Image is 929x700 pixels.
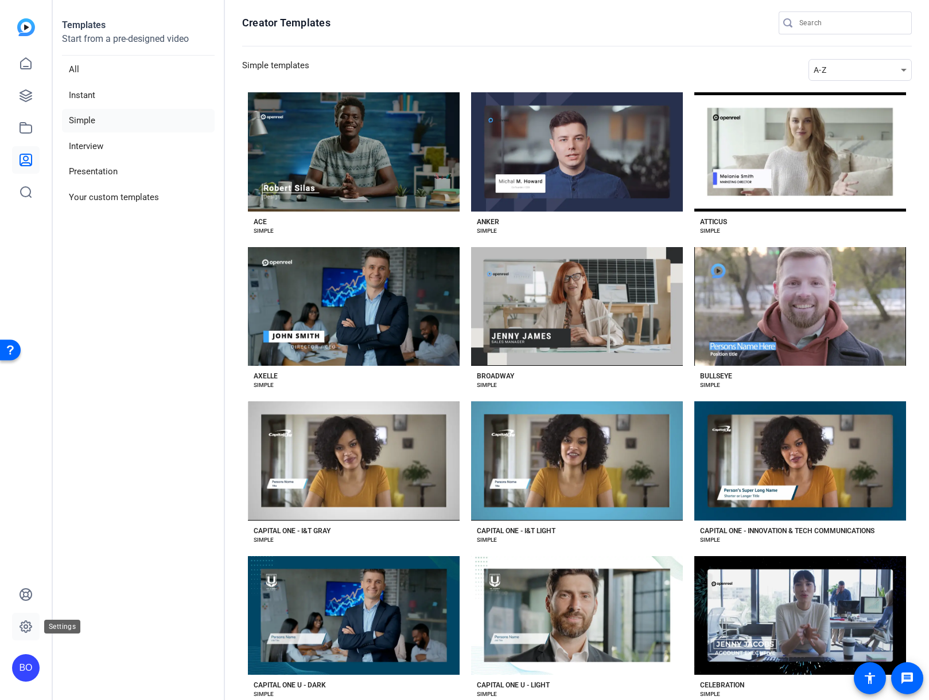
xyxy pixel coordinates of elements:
[477,217,499,226] div: ANKER
[44,620,80,633] div: Settings
[248,401,460,521] button: Template image
[62,186,215,209] li: Your custom templates
[799,16,903,30] input: Search
[471,556,683,675] button: Template image
[477,371,514,381] div: BROADWAY
[62,58,215,81] li: All
[694,247,906,366] button: Template image
[863,671,877,685] mat-icon: accessibility
[694,401,906,521] button: Template image
[254,690,274,699] div: SIMPLE
[62,109,215,132] li: Simple
[700,681,744,690] div: CELEBRATION
[248,92,460,212] button: Template image
[248,247,460,366] button: Template image
[62,160,215,183] li: Presentation
[700,217,727,226] div: ATTICUS
[814,65,826,75] span: A-Z
[248,556,460,675] button: Template image
[254,226,274,236] div: SIMPLE
[254,535,274,545] div: SIMPLE
[477,226,497,236] div: SIMPLE
[471,401,683,521] button: Template image
[700,371,732,381] div: BULLSEYE
[477,535,497,545] div: SIMPLE
[17,18,35,36] img: blue-gradient.svg
[12,654,40,682] div: BO
[700,381,720,390] div: SIMPLE
[477,526,555,535] div: CAPITAL ONE - I&T LIGHT
[694,92,906,212] button: Template image
[254,381,274,390] div: SIMPLE
[62,32,215,56] p: Start from a pre-designed video
[471,92,683,212] button: Template image
[254,371,278,381] div: AXELLE
[700,690,720,699] div: SIMPLE
[242,16,331,30] h1: Creator Templates
[700,535,720,545] div: SIMPLE
[254,526,331,535] div: CAPITAL ONE - I&T GRAY
[242,59,309,81] h3: Simple templates
[477,381,497,390] div: SIMPLE
[477,690,497,699] div: SIMPLE
[254,217,267,226] div: ACE
[471,247,683,366] button: Template image
[62,19,106,30] strong: Templates
[254,681,326,690] div: CAPITAL ONE U - DARK
[62,84,215,107] li: Instant
[700,526,874,535] div: CAPITAL ONE - INNOVATION & TECH COMMUNICATIONS
[62,135,215,158] li: Interview
[700,226,720,236] div: SIMPLE
[900,671,914,685] mat-icon: message
[694,556,906,675] button: Template image
[477,681,550,690] div: CAPITAL ONE U - LIGHT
